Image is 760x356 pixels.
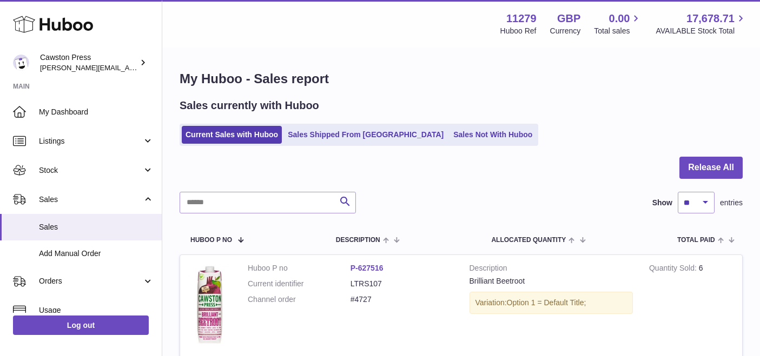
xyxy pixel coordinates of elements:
dt: Current identifier [248,279,351,289]
img: 112791728631664.JPG [188,263,232,347]
span: My Dashboard [39,107,154,117]
div: Currency [550,26,581,36]
strong: Quantity Sold [649,264,699,275]
span: Option 1 = Default Title; [507,298,586,307]
a: Log out [13,315,149,335]
span: Total paid [677,237,715,244]
div: Huboo Ref [500,26,537,36]
span: Total sales [594,26,642,36]
span: ALLOCATED Quantity [491,237,566,244]
div: Variation: [470,292,633,314]
span: 17,678.71 [686,11,735,26]
a: 0.00 Total sales [594,11,642,36]
span: Add Manual Order [39,248,154,259]
div: Brilliant Beetroot [470,276,633,286]
strong: Description [470,263,633,276]
span: AVAILABLE Stock Total [656,26,747,36]
div: Cawston Press [40,52,137,73]
a: 17,678.71 AVAILABLE Stock Total [656,11,747,36]
span: Sales [39,222,154,232]
strong: 11279 [506,11,537,26]
dd: LTRS107 [351,279,453,289]
strong: GBP [557,11,580,26]
a: Sales Not With Huboo [450,126,536,144]
span: Huboo P no [190,237,232,244]
span: Listings [39,136,142,146]
img: thomas.carson@cawstonpress.com [13,55,29,71]
span: Description [336,237,380,244]
span: Usage [39,305,154,315]
span: Orders [39,276,142,286]
h1: My Huboo - Sales report [180,70,743,88]
dt: Channel order [248,294,351,305]
a: Current Sales with Huboo [182,126,282,144]
span: entries [720,198,743,208]
span: [PERSON_NAME][EMAIL_ADDRESS][PERSON_NAME][DOMAIN_NAME] [40,63,275,72]
dd: #4727 [351,294,453,305]
span: Sales [39,194,142,205]
h2: Sales currently with Huboo [180,98,319,113]
button: Release All [679,157,743,179]
a: P-627516 [351,264,384,272]
a: Sales Shipped From [GEOGRAPHIC_DATA] [284,126,447,144]
dt: Huboo P no [248,263,351,273]
span: Stock [39,165,142,176]
span: 0.00 [609,11,630,26]
label: Show [652,198,672,208]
